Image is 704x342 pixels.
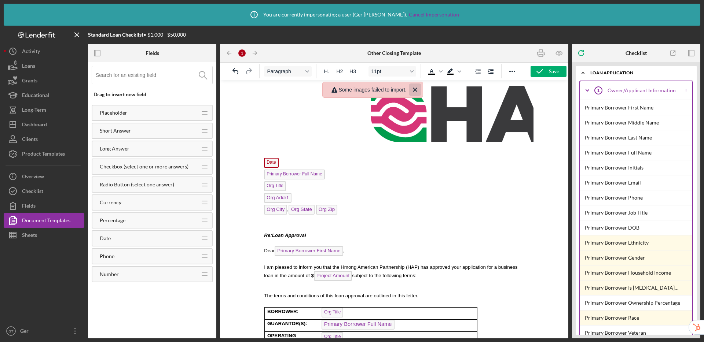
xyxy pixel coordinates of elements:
span: The terms and conditions of this loan approval are outlined in this letter. [9,213,164,218]
button: Heading 2 [333,66,346,77]
button: Product Templates [4,146,84,161]
div: Primary Borrower Is [MEDICAL_DATA] Individual [585,280,692,295]
div: Primary Borrower Job Title [585,205,692,220]
span: OPERATING COMPANY: [12,253,41,266]
a: Cancel Impersonation [409,12,459,18]
div: Educational [22,88,49,104]
div: Document Templates [22,213,70,230]
p: Some images failed to import. [339,87,407,93]
span: Project Amount [59,191,97,201]
span: Paragraph [267,68,303,74]
b: Standard Loan Checklist [88,31,143,38]
button: Format Paragraph [264,66,312,77]
div: Short Answer [92,128,195,134]
button: Activity [4,44,84,59]
div: Percentage [92,218,195,223]
div: Primary Borrower Email [585,175,692,190]
div: Primary Borrower Veteran [585,326,692,340]
span: Org City [9,124,32,134]
span: H1 [324,68,330,74]
a: Document Templates [4,213,84,228]
button: Undo [230,66,242,77]
span: Org Title [67,227,88,237]
span: Org State [34,124,60,134]
span: Date [9,78,23,88]
span: BORROWER: [12,228,44,234]
div: Fields [146,50,159,56]
button: Dashboard [4,117,84,132]
div: Primary Borrower Full Name [585,145,692,160]
div: Primary Borrower Initials [585,160,692,175]
div: Save [549,66,559,77]
a: Loans [4,59,84,73]
button: Reveal or hide additional toolbar items [506,66,518,77]
div: Clients [22,132,38,148]
div: Date [92,235,195,241]
div: Number [92,271,195,277]
div: Checklist [22,184,43,200]
div: You are currently impersonating a user ( Ger [PERSON_NAME] ). [245,5,459,24]
div: Phone [92,253,195,259]
span: Re: [9,152,17,158]
div: Primary Borrower Phone [585,190,692,205]
div: Primary Borrower DOB [585,220,692,235]
span: Org Title [9,101,31,111]
div: Primary Borrower Ownership Percentage [585,295,692,310]
span: Org Zip [61,124,82,134]
div: Activity [22,44,40,60]
div: Loans [22,59,35,75]
button: Increase indent [484,66,497,77]
span: H2 [336,68,343,74]
button: Close [409,83,421,96]
div: Radio Button (select one answer) [92,182,195,187]
button: Heading 3 [346,66,359,77]
button: GTGer [PERSON_NAME] [4,324,84,338]
div: Product Templates [22,146,65,163]
img: AD_4nXdzR5xylUhhZS7m48GB2HUVemcz08uHLX0HPoGp19-XFp6GMTb-gK7_9MBQWUQvztIS-MbEHCH8Qonns6hjFgXEjj5Cc... [116,6,345,62]
div: Primary Borrower Middle Name [585,115,692,130]
div: Long Answer [92,146,195,152]
button: Checklist [4,184,84,198]
div: Drag to insert new field [93,92,213,97]
div: Primary Borrower Gender [585,250,692,265]
div: Placeholder [92,110,195,116]
span: 11pt [371,68,407,74]
text: GT [8,329,13,333]
div: • $1,000 - $50,000 [88,32,186,38]
input: Search for an existing field [96,66,212,84]
button: Sheets [4,228,84,242]
div: Checklist [626,50,647,56]
div: Overview [22,169,44,186]
div: Currency [92,200,195,205]
button: Long-Term [4,103,84,117]
button: Clients [4,132,84,146]
span: Org Addr1 [9,113,37,123]
div: Loan Application [590,71,687,75]
div: Primary Borrower Ethnicity [585,235,692,250]
span: Loan Approval [17,152,51,158]
div: Primary Borrower Last Name [585,130,692,145]
b: Other Closing Template [367,50,421,56]
div: ! [685,88,687,93]
span: GUARANTOR(S): [12,241,52,246]
div: Primary Borrower First Name [585,100,692,115]
button: Grants [4,73,84,88]
button: Educational [4,88,84,103]
span: Close [411,85,419,94]
div: Primary Borrower Household Income [585,265,692,280]
div: 1 [238,49,246,57]
iframe: Rich Text Area [255,80,533,338]
span: Dear , [9,168,89,173]
div: Fields [22,198,36,215]
button: Decrease indent [472,66,484,77]
span: I am pleased to inform you that the Hmong American Partnership (HAP) has approved your applicatio... [9,184,263,198]
div: Sheets [22,228,37,244]
span: Primary Borrower Full Name [9,89,70,99]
